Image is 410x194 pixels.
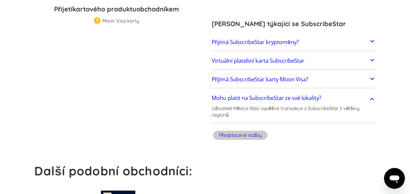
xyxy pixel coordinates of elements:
[212,35,376,49] a: Přijímá SubscribeStar kryptoměny?
[34,163,193,178] strong: Další podobní obchodníci:
[34,4,199,14] h3: Přijetí obchodníkem
[212,95,321,101] h2: Mohu platit na SubscribeStar ze své lokality?
[212,19,376,29] h3: [PERSON_NAME] týkající se SubscribeStar
[212,57,304,64] h2: Virtuální platební karta SubscribeStar
[212,39,299,45] h2: Přijímá SubscribeStar kryptoměny?
[212,105,376,118] p: Uživatelé Měsíce hlásí úspěšné transakce s SubscribeStar z většiny regionů.
[219,132,262,138] div: Předplacené služby
[212,73,376,86] a: Přijímá SubscribeStar karty Moon Visa?
[212,76,309,83] h2: Přijímá SubscribeStar karty Moon Visa?
[212,91,376,105] a: Mohu platit na SubscribeStar ze své lokality?
[102,18,139,24] div: Moon Visa karty
[212,54,376,68] a: Virtuální platební karta SubscribeStar
[212,130,269,142] a: Předplacené služby
[384,168,405,189] iframe: Tlačítko pro spuštění okna posílání zpráv
[72,5,136,13] span: kartového produktu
